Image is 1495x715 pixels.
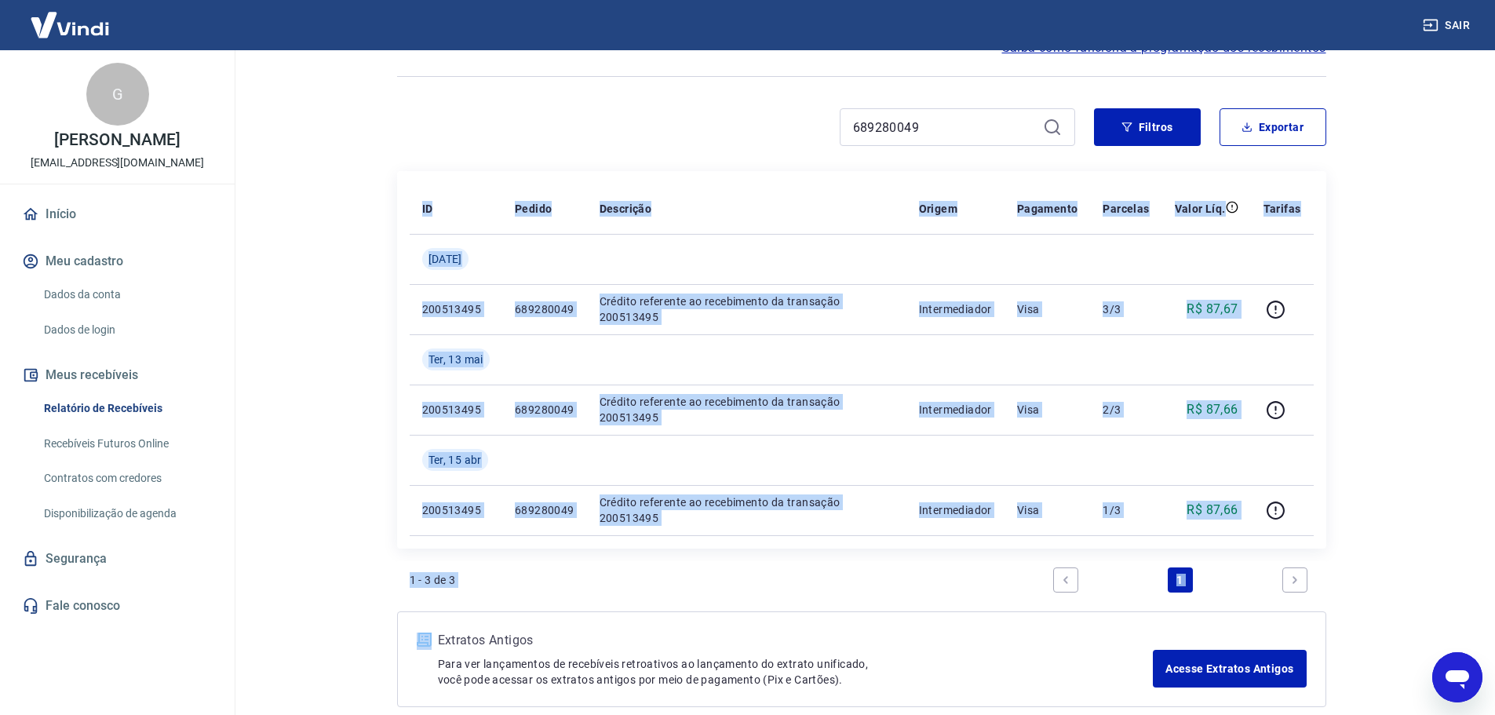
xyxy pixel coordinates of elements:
p: Para ver lançamentos de recebíveis retroativos ao lançamento do extrato unificado, você pode aces... [438,656,1154,688]
div: G [86,63,149,126]
p: Crédito referente ao recebimento da transação 200513495 [600,394,894,425]
input: Busque pelo número do pedido [853,115,1037,139]
p: 3/3 [1103,301,1149,317]
ul: Pagination [1047,561,1314,599]
a: Page 1 is your current page [1168,567,1193,593]
img: ícone [417,633,432,647]
p: Extratos Antigos [438,631,1154,650]
button: Sair [1420,11,1476,40]
button: Filtros [1094,108,1201,146]
a: Disponibilização de agenda [38,498,216,530]
button: Meu cadastro [19,244,216,279]
p: Descrição [600,201,652,217]
p: R$ 87,66 [1187,400,1238,419]
a: Acesse Extratos Antigos [1153,650,1306,688]
p: 689280049 [515,502,574,518]
p: R$ 87,66 [1187,501,1238,520]
img: Vindi [19,1,121,49]
p: R$ 87,67 [1187,300,1238,319]
p: Parcelas [1103,201,1149,217]
button: Meus recebíveis [19,358,216,392]
a: Next page [1282,567,1307,593]
p: 1/3 [1103,502,1149,518]
iframe: Botão para abrir a janela de mensagens [1432,652,1482,702]
span: Ter, 15 abr [428,452,482,468]
p: Intermediador [919,301,992,317]
a: Segurança [19,542,216,576]
a: Recebíveis Futuros Online [38,428,216,460]
p: 2/3 [1103,402,1149,418]
p: Valor Líq. [1175,201,1226,217]
p: Pagamento [1017,201,1078,217]
p: Crédito referente ao recebimento da transação 200513495 [600,494,894,526]
p: Origem [919,201,957,217]
p: 200513495 [422,402,490,418]
p: Tarifas [1263,201,1301,217]
p: Crédito referente ao recebimento da transação 200513495 [600,294,894,325]
p: 200513495 [422,301,490,317]
a: Contratos com credores [38,462,216,494]
p: 689280049 [515,402,574,418]
p: ID [422,201,433,217]
button: Exportar [1220,108,1326,146]
p: Visa [1017,402,1078,418]
p: Visa [1017,502,1078,518]
a: Fale conosco [19,589,216,623]
span: [DATE] [428,251,462,267]
p: Pedido [515,201,552,217]
a: Dados de login [38,314,216,346]
a: Dados da conta [38,279,216,311]
a: Previous page [1053,567,1078,593]
p: [PERSON_NAME] [54,132,180,148]
a: Início [19,197,216,232]
p: 689280049 [515,301,574,317]
p: Intermediador [919,402,992,418]
p: 200513495 [422,502,490,518]
p: 1 - 3 de 3 [410,572,456,588]
a: Relatório de Recebíveis [38,392,216,425]
span: Ter, 13 mai [428,352,483,367]
p: Intermediador [919,502,992,518]
p: [EMAIL_ADDRESS][DOMAIN_NAME] [31,155,204,171]
p: Visa [1017,301,1078,317]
